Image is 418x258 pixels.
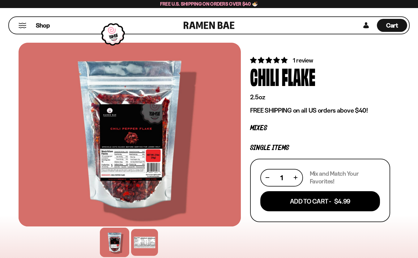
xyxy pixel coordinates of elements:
[250,56,289,64] span: 5.00 stars
[250,93,390,101] p: 2.5oz
[250,65,279,88] div: Chili
[386,22,398,29] span: Cart
[250,145,390,151] p: Single Items
[250,106,390,114] p: FREE SHIPPING on all US orders above $40!
[36,19,50,32] a: Shop
[250,125,390,131] p: Mixes
[18,23,27,28] button: Mobile Menu Trigger
[160,1,258,7] span: Free U.S. Shipping on Orders over $40 🍜
[310,170,380,185] p: Mix and Match Your Favorites!
[293,57,313,64] span: 1 review
[280,174,283,182] span: 1
[260,191,380,211] button: Add To Cart - $4.99
[377,17,407,34] a: Cart
[36,21,50,30] span: Shop
[282,65,315,88] div: Flake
